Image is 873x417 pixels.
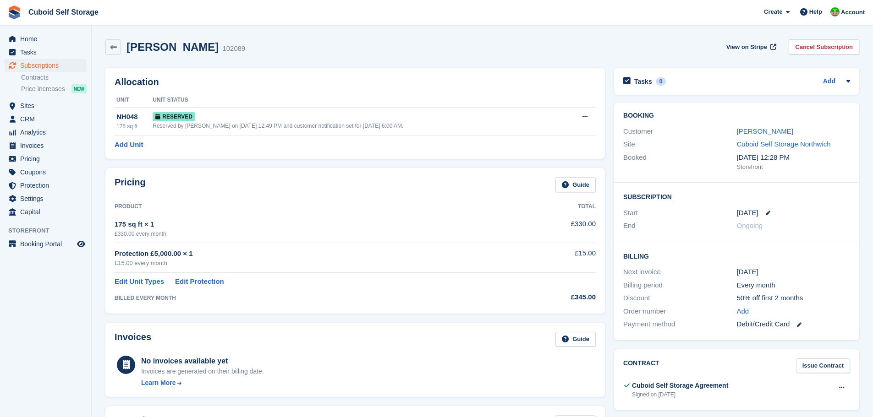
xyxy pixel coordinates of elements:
[116,112,153,122] div: NH048
[623,126,736,137] div: Customer
[656,77,666,86] div: 0
[141,356,264,367] div: No invoices available yet
[141,378,264,388] a: Learn More
[737,140,831,148] a: Cuboid Self Storage Northwich
[76,238,87,249] a: Preview store
[25,5,102,20] a: Cuboid Self Storage
[507,200,596,214] th: Total
[789,39,859,54] a: Cancel Subscription
[507,243,596,273] td: £15.00
[21,85,65,93] span: Price increases
[5,238,87,250] a: menu
[737,267,850,277] div: [DATE]
[507,292,596,303] div: £345.00
[115,219,507,230] div: 175 sq ft × 1
[737,319,850,330] div: Debit/Credit Card
[115,230,507,238] div: £330.00 every month
[623,293,736,303] div: Discount
[20,126,75,139] span: Analytics
[20,113,75,125] span: CRM
[737,162,850,172] div: Storefront
[115,249,507,259] div: Protection £5,000.00 × 1
[115,77,596,87] h2: Allocation
[623,192,850,201] h2: Subscription
[623,358,659,374] h2: Contract
[5,206,87,218] a: menu
[841,8,865,17] span: Account
[555,332,596,347] a: Guide
[823,76,835,87] a: Add
[115,93,153,108] th: Unit
[116,122,153,130] div: 175 sq ft
[737,127,793,135] a: [PERSON_NAME]
[141,367,264,376] div: Invoices are generated on their billing date.
[623,152,736,172] div: Booked
[20,238,75,250] span: Booking Portal
[115,276,164,287] a: Edit Unit Types
[21,73,87,82] a: Contracts
[222,43,245,54] div: 102089
[623,280,736,291] div: Billing period
[20,206,75,218] span: Capital
[764,7,782,16] span: Create
[632,381,728,390] div: Cuboid Self Storage Agreement
[737,293,850,303] div: 50% off first 2 months
[623,221,736,231] div: End
[153,93,564,108] th: Unit Status
[115,332,151,347] h2: Invoices
[634,77,652,86] h2: Tasks
[737,208,758,218] time: 2025-08-29 00:00:00 UTC
[5,32,87,45] a: menu
[20,139,75,152] span: Invoices
[5,179,87,192] a: menu
[737,280,850,291] div: Every month
[153,122,564,130] div: Reserved by [PERSON_NAME] on [DATE] 12:49 PM and customer notification set for [DATE] 6:00 AM.
[115,294,507,302] div: BILLED EVERY MONTH
[8,226,91,235] span: Storefront
[126,41,219,53] h2: [PERSON_NAME]
[20,192,75,205] span: Settings
[623,208,736,218] div: Start
[623,306,736,317] div: Order number
[809,7,822,16] span: Help
[141,378,176,388] div: Learn More
[723,39,778,54] a: View on Stripe
[623,319,736,330] div: Payment method
[20,152,75,165] span: Pricing
[737,222,763,229] span: Ongoing
[5,126,87,139] a: menu
[5,113,87,125] a: menu
[796,358,850,374] a: Issue Contract
[20,32,75,45] span: Home
[5,139,87,152] a: menu
[20,179,75,192] span: Protection
[623,251,850,260] h2: Billing
[115,140,143,150] a: Add Unit
[737,306,749,317] a: Add
[5,166,87,179] a: menu
[115,177,146,192] h2: Pricing
[5,99,87,112] a: menu
[5,192,87,205] a: menu
[737,152,850,163] div: [DATE] 12:28 PM
[20,99,75,112] span: Sites
[115,259,507,268] div: £15.00 every month
[623,139,736,150] div: Site
[175,276,224,287] a: Edit Protection
[507,214,596,243] td: £330.00
[115,200,507,214] th: Product
[5,59,87,72] a: menu
[20,46,75,59] span: Tasks
[20,166,75,179] span: Coupons
[153,112,195,121] span: Reserved
[726,43,767,52] span: View on Stripe
[830,7,840,16] img: Mark Prince
[632,390,728,399] div: Signed on [DATE]
[555,177,596,192] a: Guide
[623,267,736,277] div: Next invoice
[21,84,87,94] a: Price increases NEW
[623,112,850,119] h2: Booking
[5,46,87,59] a: menu
[20,59,75,72] span: Subscriptions
[5,152,87,165] a: menu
